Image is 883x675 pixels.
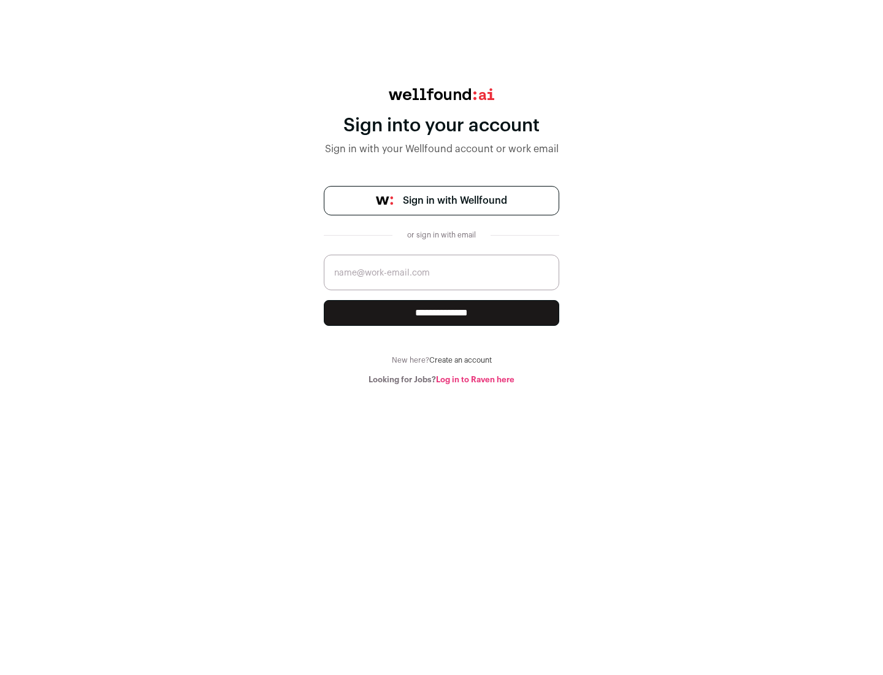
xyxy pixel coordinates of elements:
[429,357,492,364] a: Create an account
[376,196,393,205] img: wellfound-symbol-flush-black-fb3c872781a75f747ccb3a119075da62bfe97bd399995f84a933054e44a575c4.png
[324,186,559,215] a: Sign in with Wellfound
[324,375,559,385] div: Looking for Jobs?
[324,255,559,290] input: name@work-email.com
[324,355,559,365] div: New here?
[403,193,507,208] span: Sign in with Wellfound
[324,115,559,137] div: Sign into your account
[324,142,559,156] div: Sign in with your Wellfound account or work email
[436,376,514,384] a: Log in to Raven here
[389,88,494,100] img: wellfound:ai
[402,230,481,240] div: or sign in with email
